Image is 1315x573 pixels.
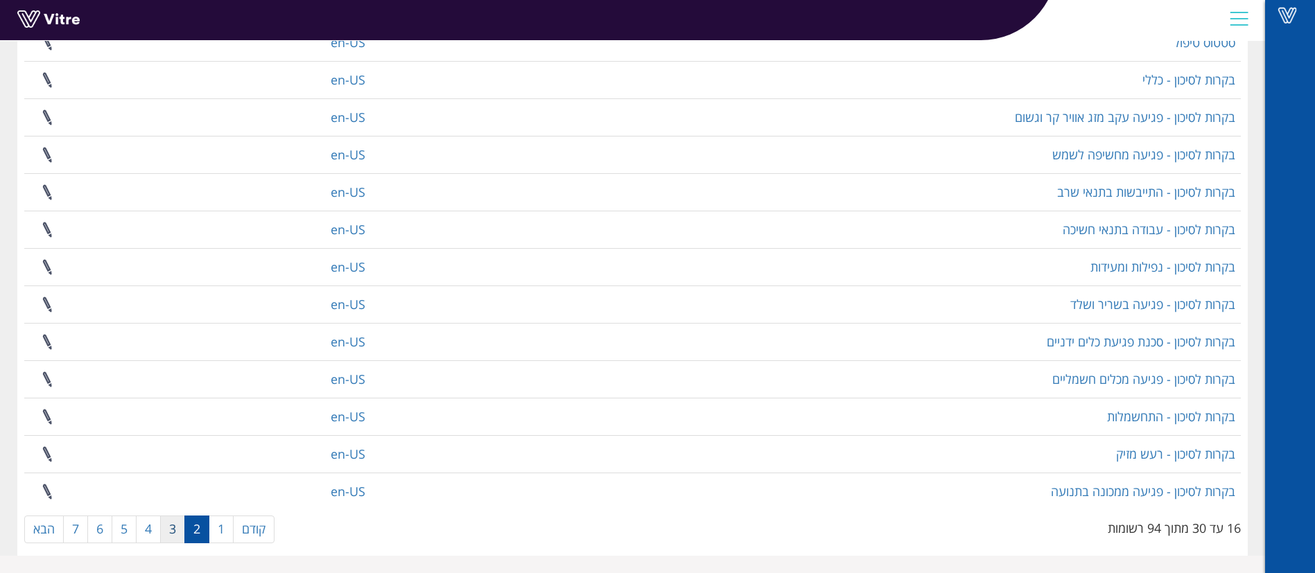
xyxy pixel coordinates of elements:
[331,146,365,163] a: en-US
[184,515,209,543] a: 2
[1047,333,1235,350] a: בקרות לסיכון - סכנת פגיעת כלים ידניים
[112,515,137,543] a: 5
[1090,258,1235,275] a: בקרות לסיכון - נפילות ומעידות
[331,333,365,350] a: en-US
[1107,408,1235,425] a: בקרות לסיכון - התחשמלות
[24,515,64,543] a: הבא
[1057,184,1235,200] a: בקרות לסיכון - התייבשות בתנאי שרב
[160,515,185,543] a: 3
[63,515,88,543] a: 7
[1052,371,1235,387] a: בקרות לסיכון - פגיעה מכלים חשמליים
[1052,146,1235,163] a: בקרות לסיכון - פגיעה מחשיפה לשמש
[233,515,275,543] a: קודם
[331,371,365,387] a: en-US
[331,109,365,125] a: en-US
[331,34,365,51] a: en-US
[1063,221,1235,238] a: בקרות לסיכון - עבודה בתנאי חשיכה
[1051,483,1235,500] a: בקרות לסיכון - פגיעה ממכונה בתנועה
[1142,71,1235,88] a: בקרות לסיכון - כללי
[331,483,365,500] a: en-US
[1015,109,1235,125] a: בקרות לסיכון - פגיעה עקב מזג אוויר קר וגשום
[1174,34,1235,51] a: סטטוס טיפול
[331,408,365,425] a: en-US
[136,515,161,543] a: 4
[331,221,365,238] a: en-US
[331,258,365,275] a: en-US
[1116,446,1235,462] a: בקרות לסיכון - רעש מזיק
[331,296,365,312] a: en-US
[1108,514,1241,538] div: 16 עד 30 מתוך 94 רשומות
[331,446,365,462] a: en-US
[331,71,365,88] a: en-US
[87,515,112,543] a: 6
[209,515,234,543] a: 1
[331,184,365,200] a: en-US
[1070,296,1235,312] a: בקרות לסיכון - פגיעה בשריר ושלד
